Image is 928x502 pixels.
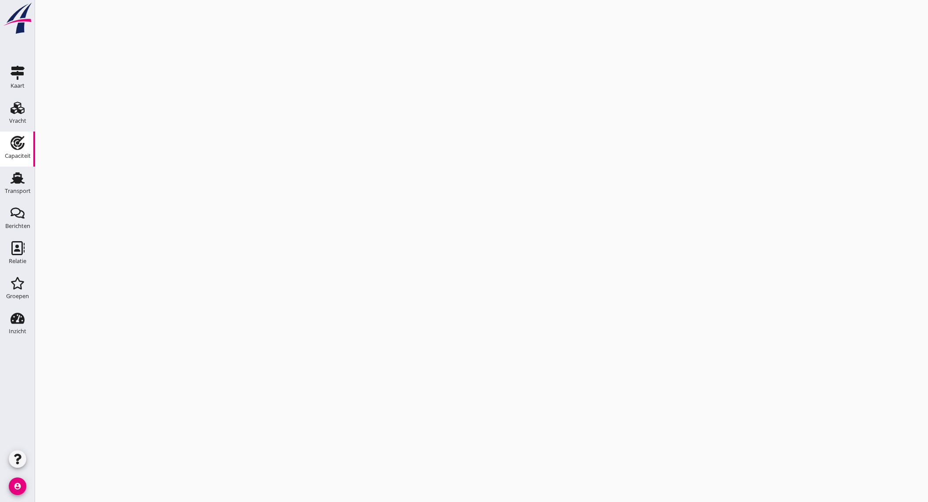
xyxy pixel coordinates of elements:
div: Relatie [9,258,26,264]
i: account_circle [9,477,26,495]
div: Groepen [6,293,29,299]
div: Capaciteit [5,153,31,159]
div: Vracht [9,118,26,124]
div: Berichten [5,223,30,229]
div: Inzicht [9,328,26,334]
div: Transport [5,188,31,194]
img: logo-small.a267ee39.svg [2,2,33,35]
div: Kaart [11,83,25,89]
